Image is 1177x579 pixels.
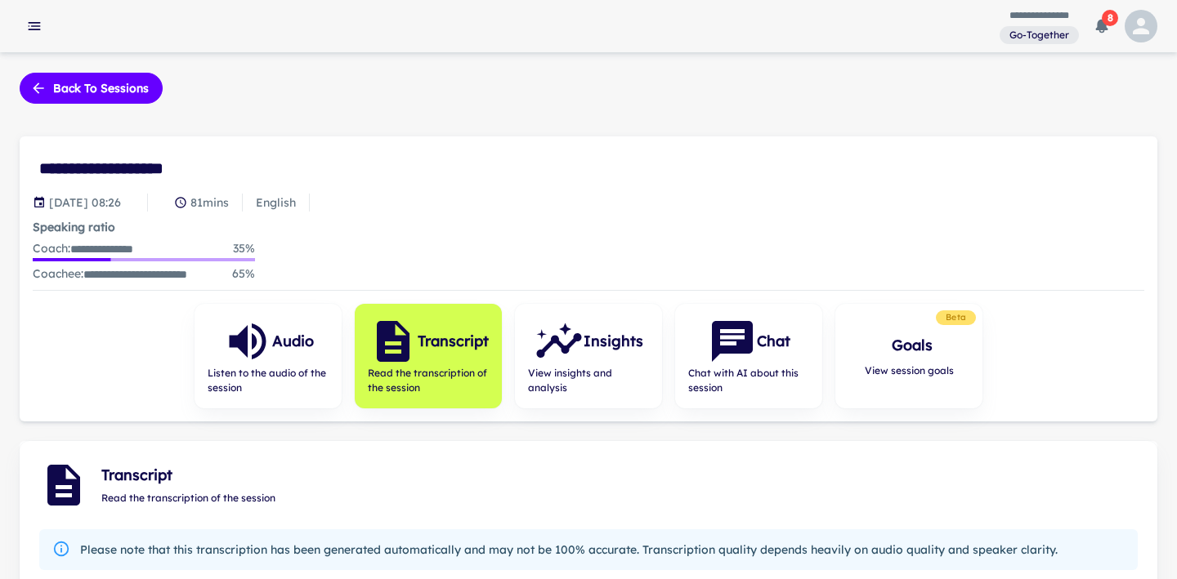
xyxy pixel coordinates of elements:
[1099,158,1112,178] button: Edit session
[892,334,933,357] h6: Goals
[1085,10,1118,42] button: 8
[20,73,163,104] button: Back to sessions
[195,304,342,408] button: AudioListen to the audio of the session
[101,492,275,504] span: Read the transcription of the session
[688,366,809,395] span: Chat with AI about this session
[33,239,133,258] p: Coach :
[368,366,489,395] span: Read the transcription of the session
[1102,10,1118,26] span: 8
[675,304,822,408] button: ChatChat with AI about this session
[101,464,1128,487] span: Transcript
[1128,457,1136,465] button: Download
[757,330,790,353] h6: Chat
[1136,457,1144,465] button: Delete
[208,366,329,395] span: Listen to the audio of the session
[418,330,489,353] h6: Transcript
[33,220,115,234] strong: Speaking ratio
[865,363,954,378] span: View session goals
[233,239,255,258] p: 35 %
[80,534,1058,565] div: Please note that this transcription has been generated automatically and may not be 100% accurate...
[33,265,187,283] p: Coachee :
[515,304,662,408] button: InsightsView insights and analysis
[355,304,502,408] button: TranscriptRead the transcription of the session
[49,194,121,212] p: Session date
[272,330,314,353] h6: Audio
[584,330,643,353] h6: Insights
[1115,158,1128,178] button: Delete session
[939,311,973,324] span: Beta
[256,194,296,212] p: English
[190,194,229,212] p: 81 mins
[528,366,649,395] span: View insights and analysis
[1003,28,1076,42] span: Go-Together
[835,304,982,408] button: GoalsView session goals
[1000,24,1079,45] span: You are a member of this workspace. Contact your workspace owner for assistance.
[1131,163,1144,176] button: Share session
[232,265,255,283] p: 65 %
